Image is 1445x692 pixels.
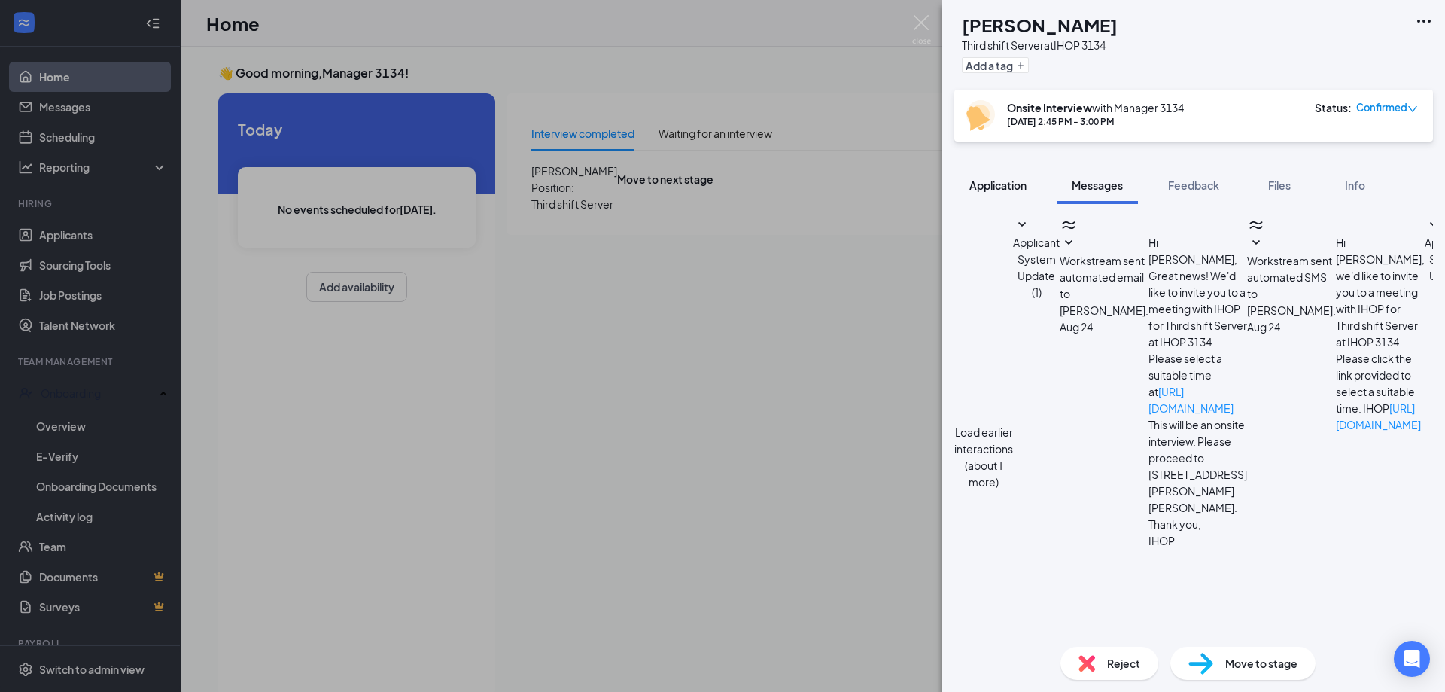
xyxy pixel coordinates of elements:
[1268,178,1291,192] span: Files
[1016,61,1025,70] svg: Plus
[1225,655,1297,672] span: Move to stage
[1407,104,1418,114] span: down
[1060,319,1093,335] span: Aug 24
[1072,178,1123,192] span: Messages
[962,38,1118,53] div: Third shift Server at IHOP 3134
[1315,100,1352,115] div: Status :
[954,424,1013,490] button: Load earlier interactions (about 1 more)
[1425,216,1443,234] svg: SmallChevronDown
[1007,100,1184,115] div: with Manager 3134
[1060,234,1078,252] svg: SmallChevronDown
[1247,234,1265,252] svg: SmallChevronDown
[1247,254,1336,317] span: Workstream sent automated SMS to [PERSON_NAME].
[962,12,1118,38] h1: [PERSON_NAME]
[962,57,1029,73] button: PlusAdd a tag
[1247,319,1280,335] span: Aug 24
[1247,216,1265,234] svg: WorkstreamLogo
[1148,267,1247,416] p: Great news! We'd like to invite you to a meeting with IHOP for Third shift Server at IHOP 3134. P...
[1013,216,1031,234] svg: SmallChevronDown
[1345,178,1365,192] span: Info
[1148,234,1247,267] p: Hi [PERSON_NAME],
[1356,100,1407,115] span: Confirmed
[1336,236,1425,431] span: Hi [PERSON_NAME], we'd like to invite you to a meeting with IHOP for Third shift Server at IHOP 3...
[1013,216,1060,300] button: SmallChevronDownApplicant System Update (1)
[1013,236,1060,299] span: Applicant System Update (1)
[1394,641,1430,677] div: Open Intercom Messenger
[1007,115,1184,128] div: [DATE] 2:45 PM - 3:00 PM
[1007,101,1092,114] b: Onsite Interview
[1148,532,1247,549] p: IHOP
[1148,416,1247,516] p: This will be an onsite interview. Please proceed to [STREET_ADDRESS][PERSON_NAME][PERSON_NAME].
[1168,178,1219,192] span: Feedback
[1107,655,1140,672] span: Reject
[1060,254,1148,317] span: Workstream sent automated email to [PERSON_NAME].
[1060,216,1078,234] svg: WorkstreamLogo
[1415,12,1433,30] svg: Ellipses
[1148,516,1247,532] p: Thank you,
[969,178,1027,192] span: Application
